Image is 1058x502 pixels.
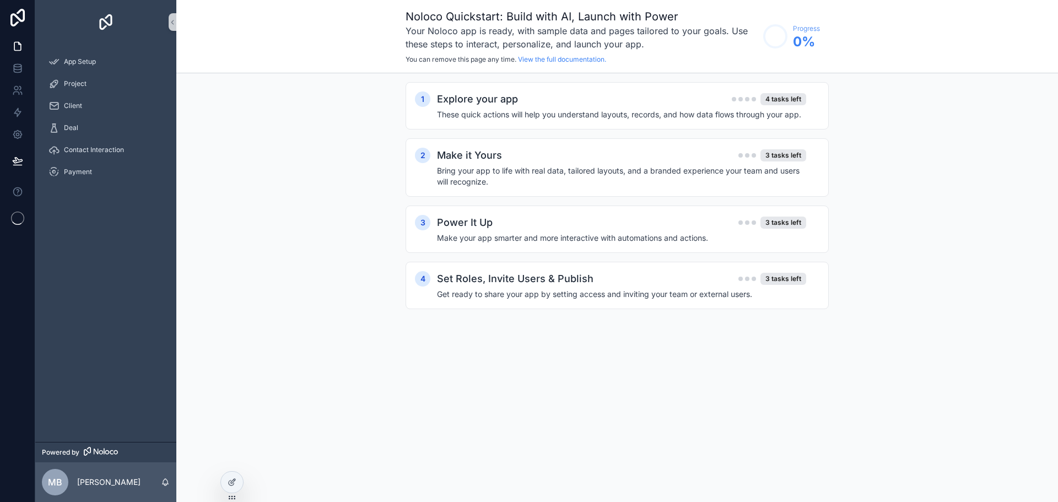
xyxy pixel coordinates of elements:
[64,168,92,176] span: Payment
[415,271,430,287] div: 4
[406,55,516,63] span: You can remove this page any time.
[760,217,806,229] div: 3 tasks left
[415,215,430,230] div: 3
[793,33,820,51] span: 0 %
[437,233,806,244] h4: Make your app smarter and more interactive with automations and actions.
[760,149,806,161] div: 3 tasks left
[415,91,430,107] div: 1
[406,24,758,51] h3: Your Noloco app is ready, with sample data and pages tailored to your goals. Use these steps to i...
[64,123,78,132] span: Deal
[42,448,79,457] span: Powered by
[42,118,170,138] a: Deal
[760,273,806,285] div: 3 tasks left
[35,442,176,462] a: Powered by
[518,55,606,63] a: View the full documentation.
[176,73,1058,340] div: scrollable content
[415,148,430,163] div: 2
[437,91,518,107] h2: Explore your app
[437,165,806,187] h4: Bring your app to life with real data, tailored layouts, and a branded experience your team and u...
[437,215,493,230] h2: Power It Up
[406,9,758,24] h1: Noloco Quickstart: Build with AI, Launch with Power
[64,57,96,66] span: App Setup
[77,477,141,488] p: [PERSON_NAME]
[760,93,806,105] div: 4 tasks left
[64,101,82,110] span: Client
[42,96,170,116] a: Client
[793,24,820,33] span: Progress
[42,74,170,94] a: Project
[437,289,806,300] h4: Get ready to share your app by setting access and inviting your team or external users.
[35,44,176,196] div: scrollable content
[42,140,170,160] a: Contact Interaction
[437,109,806,120] h4: These quick actions will help you understand layouts, records, and how data flows through your app.
[437,148,502,163] h2: Make it Yours
[64,145,124,154] span: Contact Interaction
[48,476,62,489] span: MB
[42,162,170,182] a: Payment
[64,79,87,88] span: Project
[97,13,115,31] img: App logo
[42,52,170,72] a: App Setup
[437,271,593,287] h2: Set Roles, Invite Users & Publish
